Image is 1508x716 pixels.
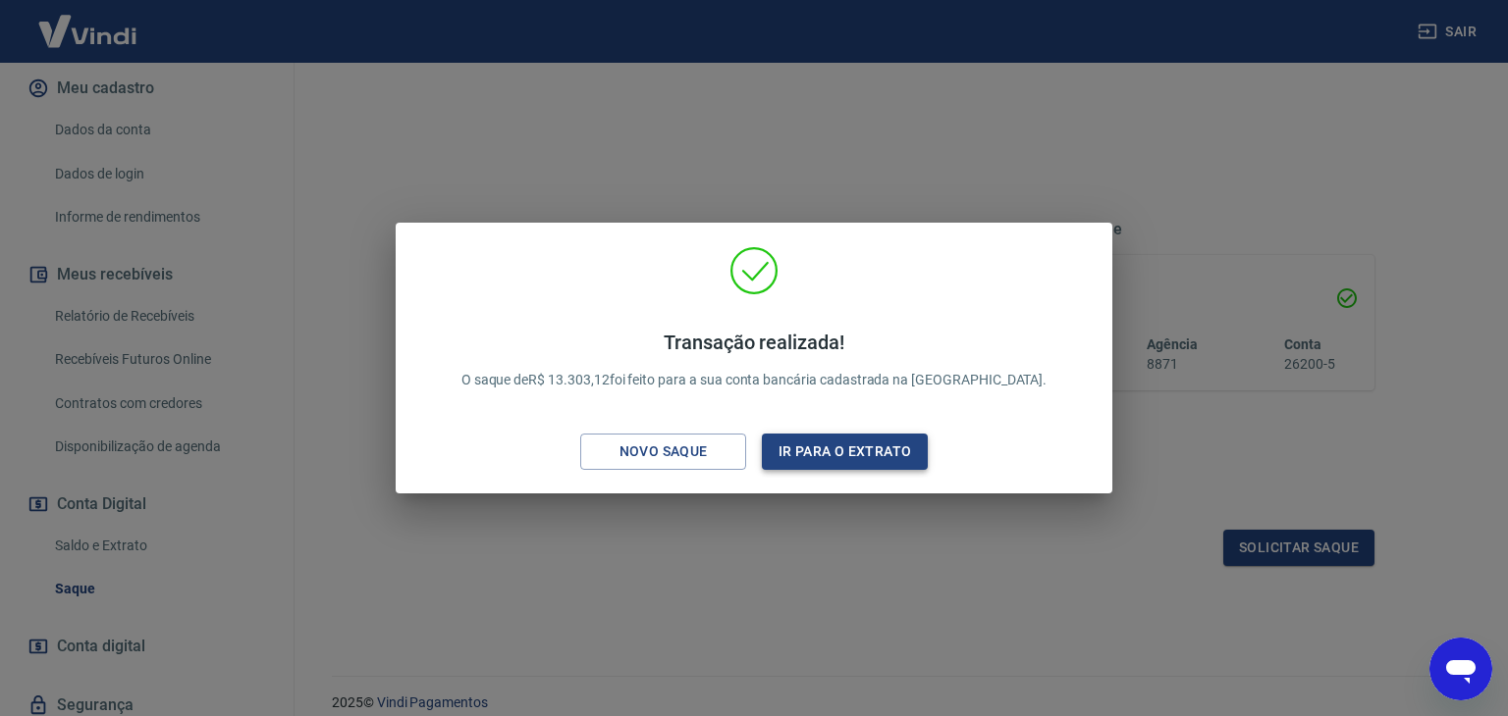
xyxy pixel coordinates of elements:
[1429,638,1492,700] iframe: Botão para abrir a janela de mensagens
[762,434,928,470] button: Ir para o extrato
[596,439,731,464] div: Novo saque
[580,434,746,470] button: Novo saque
[461,331,1048,390] p: O saque de R$ 13.303,12 foi feito para a sua conta bancária cadastrada na [GEOGRAPHIC_DATA].
[461,331,1048,354] h4: Transação realizada!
